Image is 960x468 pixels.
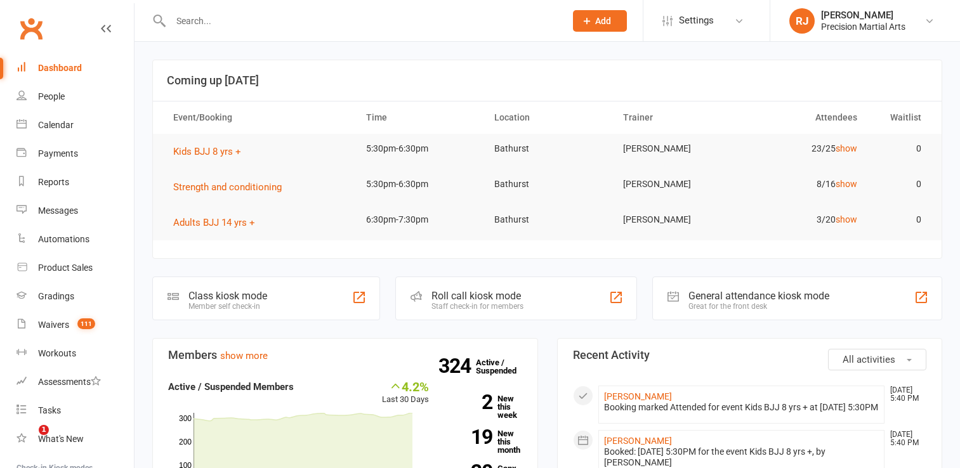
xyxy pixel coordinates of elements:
[604,436,672,446] a: [PERSON_NAME]
[38,63,82,73] div: Dashboard
[483,101,612,134] th: Location
[39,425,49,435] span: 1
[38,148,78,159] div: Payments
[884,431,926,447] time: [DATE] 5:40 PM
[595,16,611,26] span: Add
[38,91,65,101] div: People
[173,179,291,195] button: Strength and conditioning
[448,393,492,412] strong: 2
[16,225,134,254] a: Automations
[173,146,241,157] span: Kids BJJ 8 yrs +
[836,179,857,189] a: show
[382,379,429,393] div: 4.2%
[16,54,134,82] a: Dashboard
[821,21,905,32] div: Precision Martial Arts
[448,394,522,419] a: 2New this week
[612,205,740,235] td: [PERSON_NAME]
[16,111,134,140] a: Calendar
[448,427,492,446] strong: 19
[16,254,134,282] a: Product Sales
[612,101,740,134] th: Trainer
[16,311,134,339] a: Waivers 111
[188,302,267,311] div: Member self check-in
[483,169,612,199] td: Bathurst
[38,120,74,130] div: Calendar
[16,368,134,396] a: Assessments
[162,101,355,134] th: Event/Booking
[38,434,84,444] div: What's New
[355,101,483,134] th: Time
[173,217,255,228] span: Adults BJJ 14 yrs +
[612,169,740,199] td: [PERSON_NAME]
[604,402,879,413] div: Booking marked Attended for event Kids BJJ 8 yrs + at [DATE] 5:30PM
[740,134,869,164] td: 23/25
[355,134,483,164] td: 5:30pm-6:30pm
[38,405,61,415] div: Tasks
[188,290,267,302] div: Class kiosk mode
[168,381,294,393] strong: Active / Suspended Members
[828,349,926,370] button: All activities
[573,10,627,32] button: Add
[448,429,522,454] a: 19New this month
[16,197,134,225] a: Messages
[431,290,523,302] div: Roll call kiosk mode
[16,396,134,425] a: Tasks
[821,10,905,21] div: [PERSON_NAME]
[38,263,93,273] div: Product Sales
[612,134,740,164] td: [PERSON_NAME]
[38,348,76,358] div: Workouts
[679,6,714,35] span: Settings
[843,354,895,365] span: All activities
[38,320,69,330] div: Waivers
[740,101,869,134] th: Attendees
[355,205,483,235] td: 6:30pm-7:30pm
[16,140,134,168] a: Payments
[15,13,47,44] a: Clubworx
[13,425,43,455] iframe: Intercom live chat
[604,446,879,468] div: Booked: [DATE] 5:30PM for the event Kids BJJ 8 yrs +, by [PERSON_NAME]
[382,379,429,406] div: Last 30 Days
[688,290,829,302] div: General attendance kiosk mode
[168,349,522,361] h3: Members
[869,101,933,134] th: Waitlist
[483,205,612,235] td: Bathurst
[740,205,869,235] td: 3/20
[431,302,523,311] div: Staff check-in for members
[77,318,95,329] span: 111
[173,215,264,230] button: Adults BJJ 14 yrs +
[884,386,926,403] time: [DATE] 5:40 PM
[789,8,815,34] div: RJ
[38,177,69,187] div: Reports
[16,282,134,311] a: Gradings
[38,291,74,301] div: Gradings
[869,205,933,235] td: 0
[173,144,250,159] button: Kids BJJ 8 yrs +
[836,214,857,224] a: show
[476,349,532,384] a: 324Active / Suspended
[173,181,282,193] span: Strength and conditioning
[604,391,672,401] a: [PERSON_NAME]
[688,302,829,311] div: Great for the front desk
[869,169,933,199] td: 0
[836,143,857,153] a: show
[220,350,268,361] a: show more
[16,82,134,111] a: People
[16,339,134,368] a: Workouts
[167,12,556,30] input: Search...
[355,169,483,199] td: 5:30pm-6:30pm
[740,169,869,199] td: 8/16
[573,349,927,361] h3: Recent Activity
[16,168,134,197] a: Reports
[16,425,134,453] a: What's New
[869,134,933,164] td: 0
[483,134,612,164] td: Bathurst
[38,205,78,216] div: Messages
[167,74,928,87] h3: Coming up [DATE]
[438,356,476,375] strong: 324
[38,377,101,387] div: Assessments
[38,234,89,244] div: Automations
